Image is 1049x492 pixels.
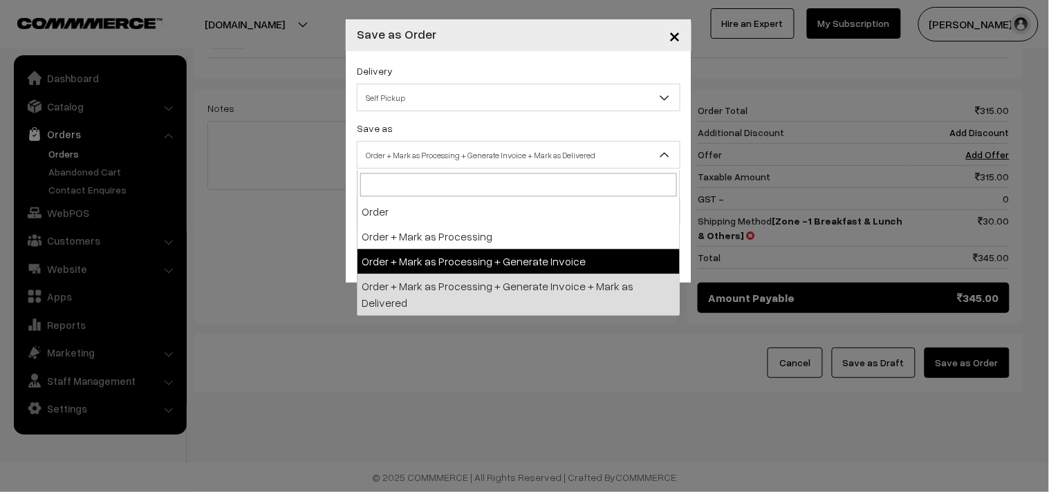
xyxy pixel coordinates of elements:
li: Order + Mark as Processing [358,225,680,249]
span: Self Pickup [357,84,680,111]
h4: Save as Order [357,25,436,44]
span: × [669,22,680,48]
span: Order + Mark as Processing + Generate Invoice + Mark as Delivered [358,143,680,167]
span: Self Pickup [358,86,680,110]
span: Order + Mark as Processing + Generate Invoice + Mark as Delivered [357,141,680,169]
button: Close [658,14,691,57]
li: Order [358,200,680,225]
li: Order + Mark as Processing + Generate Invoice + Mark as Delivered [358,274,680,316]
label: Save as [357,121,393,135]
label: Delivery [357,64,393,78]
li: Order + Mark as Processing + Generate Invoice [358,249,680,274]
